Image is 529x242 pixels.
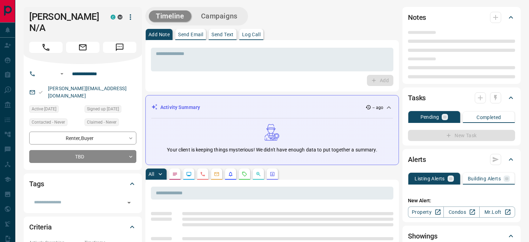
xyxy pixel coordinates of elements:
span: Contacted - Never [32,119,65,126]
h2: Tasks [408,92,426,103]
svg: Listing Alerts [228,171,233,177]
div: Tags [29,175,136,192]
div: Criteria [29,219,136,235]
h2: Criteria [29,221,52,233]
span: Claimed - Never [87,119,117,126]
span: Call [29,42,63,53]
svg: Agent Actions [270,171,275,177]
h2: Notes [408,12,426,23]
p: Pending [420,115,439,119]
div: Thu Feb 21 2013 [85,105,136,115]
svg: Requests [242,171,247,177]
h2: Alerts [408,154,426,165]
div: Notes [408,9,515,26]
svg: Emails [214,171,219,177]
p: Add Note [149,32,170,37]
h2: Showings [408,231,438,242]
div: Activity Summary-- ago [151,101,393,114]
button: Open [124,198,134,208]
p: Listing Alerts [415,176,445,181]
h2: Tags [29,178,44,189]
span: Active [DATE] [32,106,56,112]
p: Completed [476,115,501,120]
svg: Notes [172,171,178,177]
div: condos.ca [111,15,115,19]
button: Campaigns [194,10,245,22]
a: [PERSON_NAME][EMAIL_ADDRESS][DOMAIN_NAME] [48,86,127,99]
p: Building Alerts [468,176,501,181]
span: Email [66,42,99,53]
svg: Opportunities [256,171,261,177]
button: Timeline [149,10,191,22]
div: Mon Dec 20 2021 [29,105,81,115]
p: Log Call [242,32,261,37]
p: Activity Summary [160,104,200,111]
div: mrloft.ca [118,15,122,19]
a: Mr.Loft [479,206,515,218]
p: New Alert: [408,197,515,204]
svg: Lead Browsing Activity [186,171,192,177]
span: Message [103,42,136,53]
p: All [149,172,154,177]
div: TBD [29,150,136,163]
p: -- ago [372,104,383,111]
p: Send Email [178,32,203,37]
div: Alerts [408,151,515,168]
svg: Email Valid [38,90,43,95]
p: Send Text [211,32,234,37]
div: Tasks [408,89,515,106]
p: Your client is keeping things mysterious! We didn't have enough data to put together a summary. [167,146,377,154]
svg: Calls [200,171,206,177]
button: Open [58,70,66,78]
div: Renter , Buyer [29,132,136,145]
h1: [PERSON_NAME] N/A [29,11,100,33]
a: Condos [443,206,479,218]
a: Property [408,206,444,218]
span: Signed up [DATE] [87,106,119,112]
